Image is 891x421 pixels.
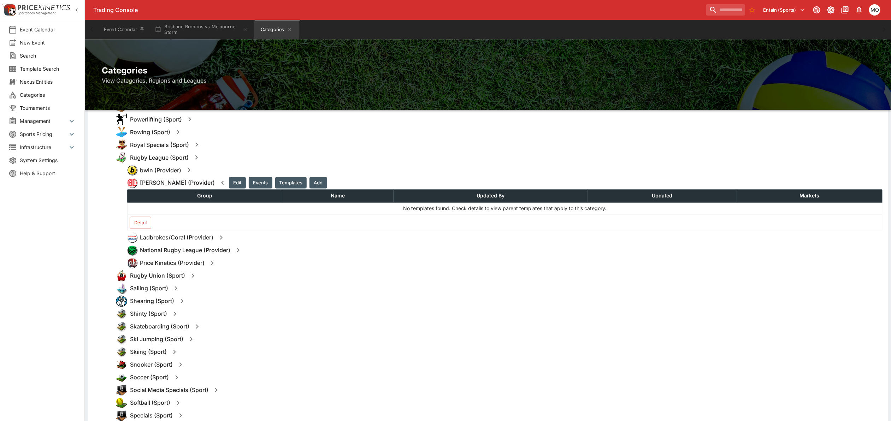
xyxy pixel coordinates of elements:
h6: Skiing (Sport) [130,349,167,356]
span: Sports Pricing [20,130,67,138]
img: other.png [116,308,127,320]
div: Trading Console [93,6,703,14]
span: Event Calendar [20,26,76,33]
img: other.png [116,321,127,332]
button: Templates [275,177,307,189]
h6: bwin (Provider) [140,167,181,174]
span: System Settings [20,156,76,164]
img: royalty.png [116,139,127,150]
img: sailing.png [116,283,127,294]
img: ladbrokescoral.png [128,235,137,240]
th: Group [128,190,282,203]
img: PriceKinetics [18,5,70,10]
div: National Rugby League [127,245,137,255]
img: bwin.png [128,166,137,175]
img: other.png [116,346,127,358]
h6: Shinty (Sport) [130,310,167,318]
h6: Rugby League (Sport) [130,154,189,161]
img: Sportsbook Management [18,12,56,15]
h6: Ladbrokes/Coral (Provider) [140,234,213,242]
td: No templates found. Check details to view parent templates that apply to this category. [128,203,883,215]
span: Management [20,117,67,125]
button: Toggle light/dark mode [825,4,837,16]
span: Help & Support [20,170,76,177]
img: other.png [116,334,127,345]
button: Add [309,177,327,189]
h6: Royal Specials (Sport) [130,141,189,149]
h6: Rugby Union (Sport) [130,272,185,280]
button: Documentation [839,4,851,16]
h6: Skateboarding (Sport) [130,323,189,331]
th: Updated [588,190,737,203]
span: Search [20,52,76,59]
img: rugby_league.png [116,152,127,163]
h6: Price Kinetics (Provider) [140,260,205,267]
span: Template Search [20,65,76,72]
div: Champion Data [127,178,137,188]
h6: Powerlifting (Sport) [130,116,182,123]
h6: Softball (Sport) [130,399,170,407]
h6: Ski Jumping (Sport) [130,336,183,343]
button: Events [249,177,272,189]
img: snooker.png [116,359,127,370]
img: shearing.png [116,296,127,307]
img: rugby_union.png [116,270,127,281]
img: specials.png [116,385,127,396]
button: Notifications [853,4,866,16]
span: Infrastructure [20,143,67,151]
th: Markets [737,190,882,203]
button: Mark O'Loughlan [867,2,883,18]
th: Updated By [394,190,587,203]
img: pricekinetics.png [128,259,137,268]
button: Event Calendar [100,20,149,40]
th: Name [282,190,394,203]
img: PriceKinetics Logo [2,3,16,17]
h6: Shearing (Sport) [130,298,174,305]
button: No Bookmarks [747,4,758,16]
h2: Categories [102,65,874,76]
img: nrl.png [128,246,137,255]
div: Mark O'Loughlan [869,4,880,16]
h6: Soccer (Sport) [130,374,169,381]
h6: Rowing (Sport) [130,129,170,136]
button: Connected to PK [810,4,823,16]
span: Categories [20,91,76,99]
h6: [PERSON_NAME] (Provider) [140,179,215,187]
img: powerlifting.png [116,114,127,125]
h6: National Rugby League (Provider) [140,247,230,254]
img: rowing.png [116,126,127,138]
div: bwin [127,165,137,175]
div: Price Kinetics [127,258,137,268]
h6: View Categories, Regions and Leagues [102,76,874,85]
button: Categories [254,20,299,40]
span: New Event [20,39,76,46]
span: Tournaments [20,104,76,112]
div: Ladbrokes/Coral [127,233,137,243]
img: championdata.png [128,178,137,188]
h6: Snooker (Sport) [130,361,173,369]
img: softball.png [116,397,127,409]
span: Nexus Entities [20,78,76,85]
h6: Social Media Specials (Sport) [130,387,208,394]
button: Brisbane Broncos vs Melbourne Storm [151,20,252,40]
button: Edit [229,177,246,189]
h6: Sailing (Sport) [130,285,168,292]
button: Detail [130,217,151,229]
h6: Specials (Sport) [130,412,173,420]
button: Select Tenant [759,4,809,16]
input: search [706,4,745,16]
img: soccer.png [116,372,127,383]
